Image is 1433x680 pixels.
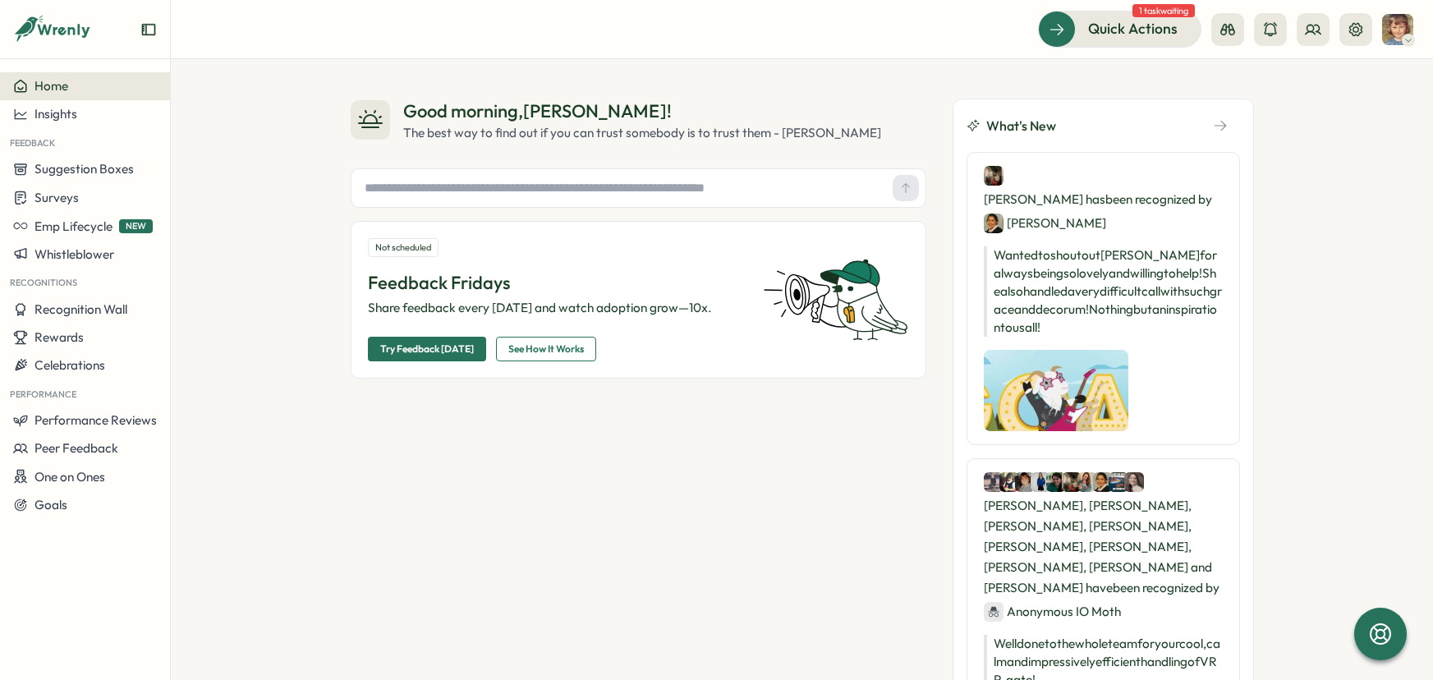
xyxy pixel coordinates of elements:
[986,116,1056,136] span: What's New
[34,78,68,94] span: Home
[496,337,596,361] button: See How It Works
[368,337,486,361] button: Try Feedback [DATE]
[1093,472,1113,492] img: Tamara Ghraib
[34,329,84,345] span: Rewards
[368,270,744,296] p: Feedback Fridays
[140,21,157,38] button: Expand sidebar
[380,338,474,361] span: Try Feedback [DATE]
[34,497,67,512] span: Goals
[984,472,1223,622] div: [PERSON_NAME], [PERSON_NAME], [PERSON_NAME], [PERSON_NAME], [PERSON_NAME], [PERSON_NAME], [PERSON...
[1015,472,1035,492] img: Encee Cripps
[1077,472,1097,492] img: Sam
[34,190,79,205] span: Surveys
[1124,472,1144,492] img: Tracey Sells
[984,350,1128,431] img: Recognition Image
[368,238,439,257] div: Not scheduled
[34,469,105,485] span: One on Ones
[984,166,1223,233] div: [PERSON_NAME] has been recognized by
[34,412,157,428] span: Performance Reviews
[508,338,584,361] span: See How It Works
[984,166,1004,186] img: phoebe
[34,218,113,234] span: Emp Lifecycle
[1046,472,1066,492] img: Kat
[34,161,134,177] span: Suggestion Boxes
[984,214,1004,233] img: Tamara Ghraib
[34,440,118,456] span: Peer Feedback
[1088,18,1178,39] span: Quick Actions
[984,213,1106,233] div: [PERSON_NAME]
[403,99,881,124] div: Good morning , [PERSON_NAME] !
[1038,11,1201,47] button: Quick Actions
[119,219,153,233] span: NEW
[368,299,744,317] p: Share feedback every [DATE] and watch adoption grow—10x.
[34,106,77,122] span: Insights
[1382,14,1413,45] img: Jane Lapthorne
[999,472,1019,492] img: Emily
[984,246,1223,337] p: Wanted to shout out [PERSON_NAME] for always being so lovely and willing to help! She also handle...
[984,601,1121,622] div: Anonymous IO Moth
[1109,472,1128,492] img: Thomas Brady
[984,472,1004,492] img: anashia
[34,246,114,262] span: Whistleblower
[1031,472,1050,492] img: Jessica Clifford
[1132,4,1195,17] span: 1 task waiting
[1062,472,1082,492] img: phoebe
[403,124,881,142] div: The best way to find out if you can trust somebody is to trust them - [PERSON_NAME]
[34,357,105,373] span: Celebrations
[34,301,127,317] span: Recognition Wall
